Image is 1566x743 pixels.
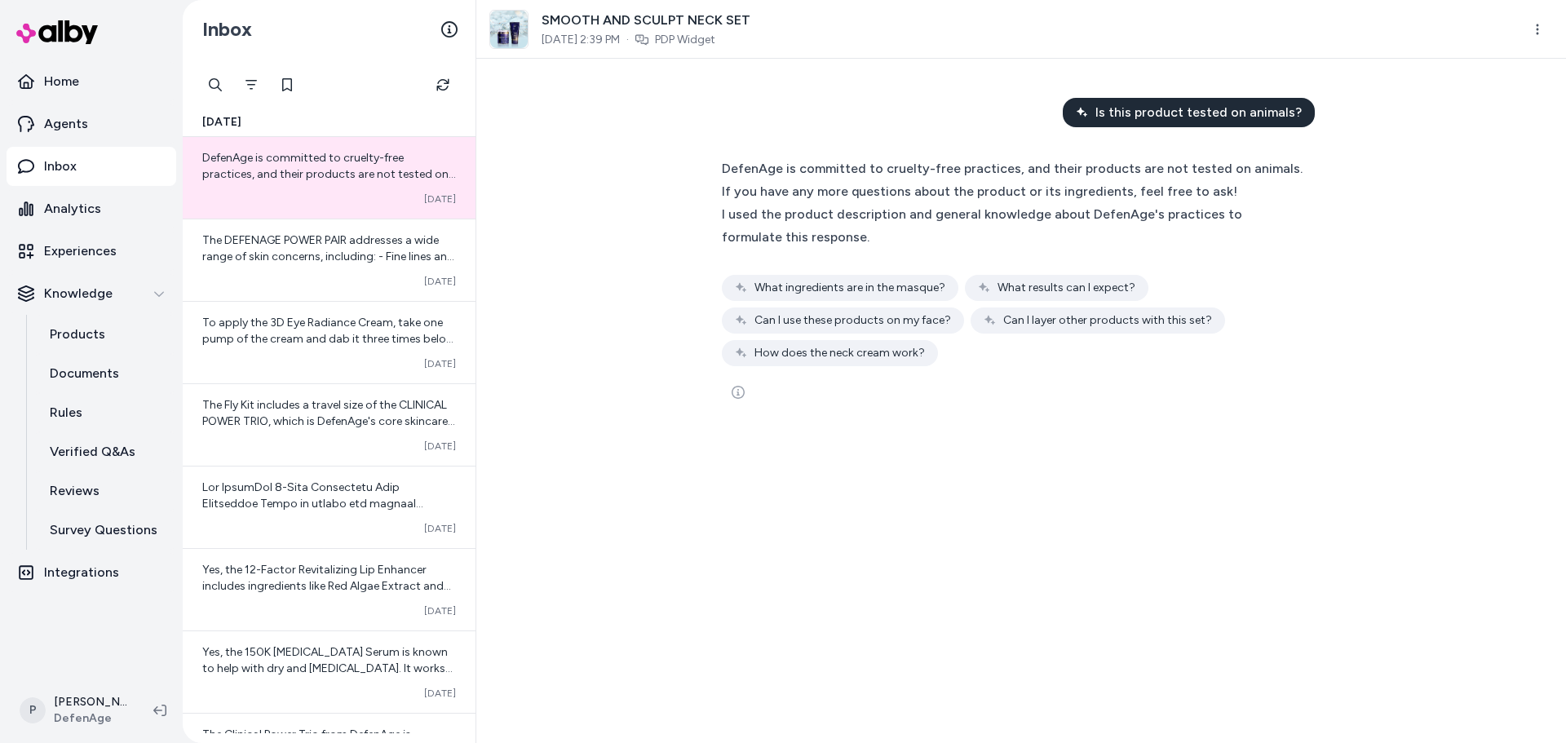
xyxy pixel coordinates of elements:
p: Rules [50,403,82,422]
button: P[PERSON_NAME]DefenAge [10,684,140,736]
span: [DATE] [424,440,456,453]
button: See more [722,376,754,409]
img: smooth-_-sculpt-neck-set.jpg [490,11,528,48]
p: [PERSON_NAME] [54,694,127,710]
button: Knowledge [7,274,176,313]
img: alby Logo [16,20,98,44]
span: [DATE] [424,604,456,617]
p: Documents [50,364,119,383]
a: Lor IpsumDol 8-Sita Consectetu Adip Elitseddoe Tempo in utlabo etd magnaal enimadm: 5. Veniamqu N... [183,466,476,548]
a: Integrations [7,553,176,592]
span: [DATE] [424,192,456,206]
button: Refresh [427,69,459,101]
a: Verified Q&As [33,432,176,471]
a: Home [7,62,176,101]
a: Experiences [7,232,176,271]
a: The DEFENAGE POWER PAIR addresses a wide range of skin concerns, including: - Fine lines and wrin... [183,219,476,301]
button: Filter [235,69,268,101]
span: DefenAge [54,710,127,727]
span: The Fly Kit includes a travel size of the CLINICAL POWER TRIO, which is DefenAge's core skincare ... [202,398,455,591]
span: [DATE] 2:39 PM [542,32,620,48]
span: DefenAge is committed to cruelty-free practices, and their products are not tested on animals. If... [202,151,456,263]
a: To apply the 3D Eye Radiance Cream, take one pump of the cream and dab it three times below and t... [183,301,476,383]
div: I used the product description and general knowledge about DefenAge's practices to formulate this... [722,203,1305,249]
p: Verified Q&As [50,442,135,462]
a: Rules [33,393,176,432]
span: SMOOTH AND SCULPT NECK SET [542,11,750,30]
a: The Fly Kit includes a travel size of the CLINICAL POWER TRIO, which is DefenAge's core skincare ... [183,383,476,466]
span: · [626,32,629,48]
p: Products [50,325,105,344]
a: Inbox [7,147,176,186]
a: Agents [7,104,176,144]
span: The DEFENAGE POWER PAIR addresses a wide range of skin concerns, including: - Fine lines and wrin... [202,233,454,459]
p: Inbox [44,157,77,176]
a: Documents [33,354,176,393]
p: Experiences [44,241,117,261]
span: [DATE] [424,687,456,700]
span: What ingredients are in the masque? [754,280,945,296]
span: Can I layer other products with this set? [1003,312,1212,329]
span: Is this product tested on animals? [1095,103,1302,122]
span: Yes, the 12-Factor Revitalizing Lip Enhancer includes ingredients like Red Algae Extract and [PER... [202,563,456,691]
div: DefenAge is committed to cruelty-free practices, and their products are not tested on animals. If... [722,157,1305,203]
p: Agents [44,114,88,134]
span: How does the neck cream work? [754,345,925,361]
span: [DATE] [202,114,241,130]
p: Survey Questions [50,520,157,540]
a: Survey Questions [33,511,176,550]
span: What results can I expect? [998,280,1135,296]
p: Home [44,72,79,91]
span: [DATE] [424,522,456,535]
span: Can I use these products on my face? [754,312,951,329]
span: To apply the 3D Eye Radiance Cream, take one pump of the cream and dab it three times below and t... [202,316,455,493]
a: DefenAge is committed to cruelty-free practices, and their products are not tested on animals. If... [183,137,476,219]
p: Analytics [44,199,101,219]
span: [DATE] [424,357,456,370]
p: Knowledge [44,284,113,303]
p: Reviews [50,481,100,501]
a: Analytics [7,189,176,228]
p: Integrations [44,563,119,582]
h2: Inbox [202,17,252,42]
a: Yes, the 12-Factor Revitalizing Lip Enhancer includes ingredients like Red Algae Extract and [PER... [183,548,476,630]
a: Products [33,315,176,354]
span: P [20,697,46,723]
a: PDP Widget [655,32,715,48]
a: Reviews [33,471,176,511]
span: [DATE] [424,275,456,288]
a: Yes, the 150K [MEDICAL_DATA] Serum is known to help with dry and [MEDICAL_DATA]. It works to revi... [183,630,476,713]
